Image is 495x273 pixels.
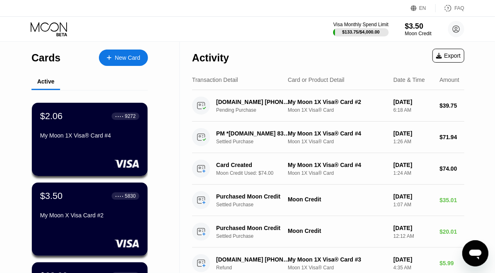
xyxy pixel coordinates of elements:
div: Card CreatedMoon Credit Used: $74.00My Moon 1X Visa® Card #4Moon 1X Visa® Card[DATE]1:24 AM$74.00 [192,153,464,185]
div: Active [37,78,54,85]
div: [DOMAIN_NAME] [PHONE_NUMBER] USPending PurchaseMy Moon 1X Visa® Card #2Moon 1X Visa® Card[DATE]6:... [192,90,464,122]
div: Moon 1X Visa® Card [288,107,387,113]
div: Moon 1X Visa® Card [288,139,387,144]
div: New Card [99,50,148,66]
div: Moon Credit [405,31,432,36]
div: My Moon 1X Visa® Card #4 [40,132,139,139]
div: Purchased Moon CreditSettled PurchaseMoon Credit[DATE]1:07 AM$35.01 [192,185,464,216]
div: Amount [439,77,459,83]
div: EN [419,5,426,11]
div: $3.50Moon Credit [405,22,432,36]
div: Cards [31,52,60,64]
div: $3.50 [405,22,432,31]
div: [DOMAIN_NAME] [PHONE_NUMBER] US [216,256,291,263]
div: $3.50 [40,191,63,201]
iframe: Button to launch messaging window [462,240,488,266]
div: Pending Purchase [216,107,296,113]
div: Transaction Detail [192,77,238,83]
div: [DATE] [393,130,433,137]
div: 1:07 AM [393,202,433,208]
div: $3.50● ● ● ●5830My Moon X Visa Card #2 [32,183,148,256]
div: Visa Monthly Spend Limit [333,22,388,27]
div: My Moon 1X Visa® Card #4 [288,130,387,137]
div: Activity [192,52,229,64]
div: 4:35 AM [393,265,433,271]
div: [DATE] [393,256,433,263]
div: 1:24 AM [393,170,433,176]
div: 12:12 AM [393,233,433,239]
div: $2.06 [40,111,63,122]
div: PM *[DOMAIN_NAME] 833-2238874 US [216,130,291,137]
div: My Moon 1X Visa® Card #4 [288,162,387,168]
div: $74.00 [439,165,464,172]
div: $5.99 [439,260,464,266]
div: Purchased Moon CreditSettled PurchaseMoon Credit[DATE]12:12 AM$20.01 [192,216,464,248]
div: FAQ [455,5,464,11]
div: Export [432,49,464,63]
div: Purchased Moon Credit [216,225,291,231]
div: Card or Product Detail [288,77,345,83]
div: My Moon 1X Visa® Card #3 [288,256,387,263]
div: [DATE] [393,99,433,105]
div: FAQ [436,4,464,12]
div: Settled Purchase [216,233,296,239]
div: ● ● ● ● [115,195,123,197]
div: Date & Time [393,77,425,83]
div: Moon Credit Used: $74.00 [216,170,296,176]
div: 5830 [125,193,136,199]
div: 9272 [125,113,136,119]
div: $39.75 [439,102,464,109]
div: Settled Purchase [216,139,296,144]
div: 1:26 AM [393,139,433,144]
div: Purchased Moon Credit [216,193,291,200]
div: [DOMAIN_NAME] [PHONE_NUMBER] US [216,99,291,105]
div: PM *[DOMAIN_NAME] 833-2238874 USSettled PurchaseMy Moon 1X Visa® Card #4Moon 1X Visa® Card[DATE]1... [192,122,464,153]
div: ● ● ● ● [115,115,123,117]
div: Moon Credit [288,196,387,203]
div: 6:18 AM [393,107,433,113]
div: Moon 1X Visa® Card [288,170,387,176]
div: Card Created [216,162,291,168]
div: Export [436,52,461,59]
div: $71.94 [439,134,464,140]
div: My Moon 1X Visa® Card #2 [288,99,387,105]
div: [DATE] [393,162,433,168]
div: New Card [115,54,140,61]
div: Refund [216,265,296,271]
div: [DATE] [393,193,433,200]
div: Moon Credit [288,228,387,234]
div: $133.75 / $4,000.00 [342,29,380,34]
div: My Moon X Visa Card #2 [40,212,139,219]
div: Settled Purchase [216,202,296,208]
div: EN [411,4,436,12]
div: Visa Monthly Spend Limit$133.75/$4,000.00 [333,22,388,36]
div: $35.01 [439,197,464,203]
div: $20.01 [439,228,464,235]
div: Moon 1X Visa® Card [288,265,387,271]
div: [DATE] [393,225,433,231]
div: $2.06● ● ● ●9272My Moon 1X Visa® Card #4 [32,103,148,176]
